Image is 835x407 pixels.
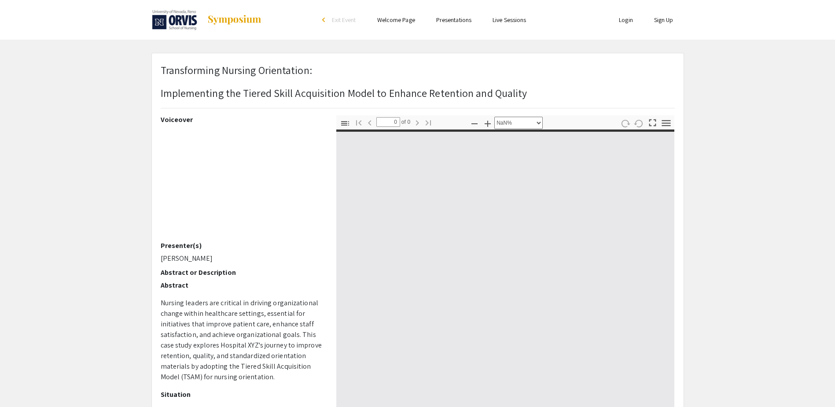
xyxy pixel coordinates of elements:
[362,116,377,129] button: Previous Page
[207,15,262,25] img: Symposium by ForagerOne
[161,115,323,124] h2: Voiceover
[161,85,527,101] p: Implementing the Tiered Skill Acquisition Model to Enhance Retention and Quality
[151,9,262,31] a: N728 - Summer 2024 Final
[400,117,411,127] span: of 0
[332,16,356,24] span: Exit Event
[410,116,425,129] button: Next Page
[376,117,400,127] input: Page
[618,117,633,129] button: Rotate Clockwise
[161,390,191,399] strong: Situation
[161,268,323,277] h2: Abstract or Description
[161,127,323,241] iframe: YouTube video player
[436,16,471,24] a: Presentations
[421,116,436,129] button: Go to Last Page
[161,253,323,264] p: [PERSON_NAME]
[161,62,527,78] p: Transforming Nursing Orientation:
[322,17,327,22] div: arrow_back_ios
[377,16,415,24] a: Welcome Page
[161,241,323,250] h2: Presenter(s)
[467,117,482,129] button: Zoom Out
[654,16,673,24] a: Sign Up
[161,281,189,290] strong: Abstract
[151,9,199,31] img: N728 - Summer 2024 Final
[338,117,353,129] button: Toggle Sidebar
[619,16,633,24] a: Login
[631,117,646,129] button: Rotate Counterclockwise
[494,117,543,129] select: Zoom
[645,115,660,128] button: Switch to Presentation Mode
[480,117,495,129] button: Zoom In
[658,117,673,129] button: Tools
[161,298,323,382] p: Nursing leaders are critical in driving organizational change within healthcare settings, essenti...
[351,116,366,129] button: Go to First Page
[493,16,526,24] a: Live Sessions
